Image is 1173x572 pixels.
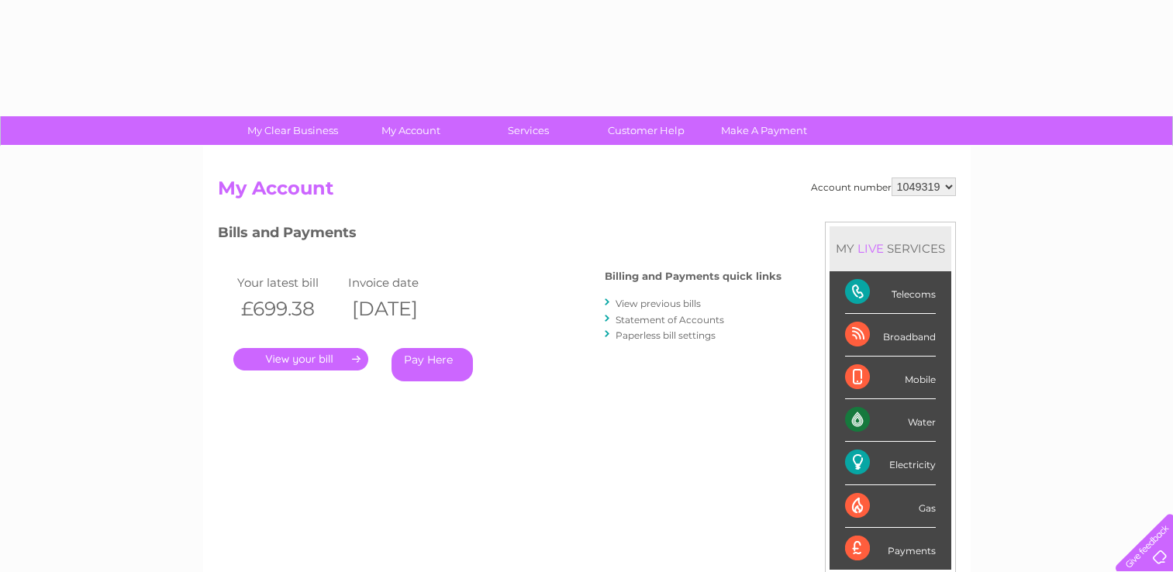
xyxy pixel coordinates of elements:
[344,272,456,293] td: Invoice date
[464,116,592,145] a: Services
[582,116,710,145] a: Customer Help
[392,348,473,381] a: Pay Here
[233,293,345,325] th: £699.38
[605,270,781,282] h4: Billing and Payments quick links
[233,272,345,293] td: Your latest bill
[347,116,474,145] a: My Account
[616,298,701,309] a: View previous bills
[218,177,956,207] h2: My Account
[845,314,936,357] div: Broadband
[830,226,951,270] div: MY SERVICES
[218,222,781,249] h3: Bills and Payments
[233,348,368,370] a: .
[845,485,936,528] div: Gas
[845,271,936,314] div: Telecoms
[845,399,936,442] div: Water
[229,116,357,145] a: My Clear Business
[700,116,828,145] a: Make A Payment
[616,314,724,326] a: Statement of Accounts
[616,329,716,341] a: Paperless bill settings
[845,357,936,399] div: Mobile
[811,177,956,196] div: Account number
[845,442,936,484] div: Electricity
[854,241,887,256] div: LIVE
[845,528,936,570] div: Payments
[344,293,456,325] th: [DATE]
